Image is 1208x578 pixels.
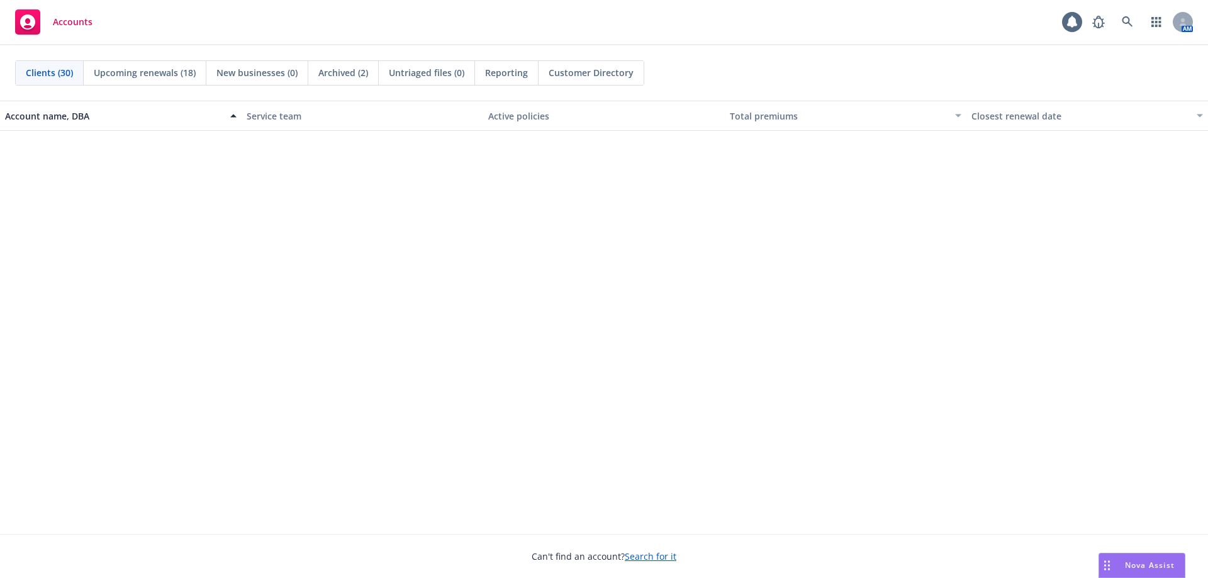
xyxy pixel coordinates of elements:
button: Nova Assist [1099,553,1185,578]
a: Switch app [1144,9,1169,35]
span: Clients (30) [26,66,73,79]
div: Total premiums [730,109,948,123]
button: Active policies [483,101,725,131]
button: Service team [242,101,483,131]
span: Archived (2) [318,66,368,79]
div: Service team [247,109,478,123]
span: Nova Assist [1125,560,1175,570]
div: Account name, DBA [5,109,223,123]
a: Report a Bug [1086,9,1111,35]
span: Upcoming renewals (18) [94,66,196,79]
span: Reporting [485,66,528,79]
div: Drag to move [1099,553,1115,577]
button: Closest renewal date [966,101,1208,131]
span: Can't find an account? [532,550,676,563]
span: Untriaged files (0) [389,66,464,79]
span: New businesses (0) [216,66,298,79]
a: Accounts [10,4,98,40]
a: Search for it [625,550,676,562]
a: Search [1115,9,1140,35]
div: Active policies [488,109,720,123]
button: Total premiums [725,101,966,131]
span: Accounts [53,17,92,27]
span: Customer Directory [549,66,634,79]
div: Closest renewal date [971,109,1189,123]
